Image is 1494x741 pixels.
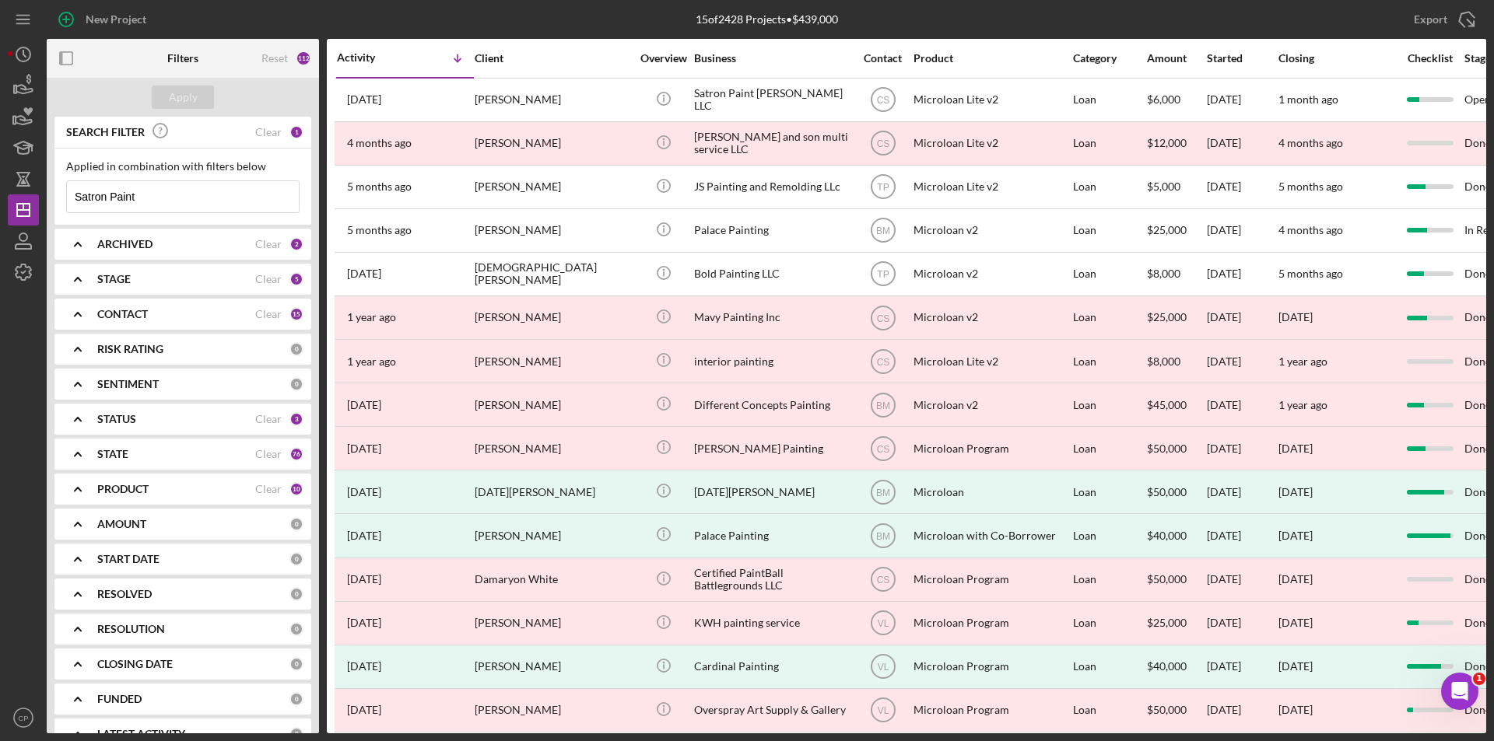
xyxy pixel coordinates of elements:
[255,413,282,425] div: Clear
[475,166,630,208] div: [PERSON_NAME]
[876,400,890,411] text: BM
[914,603,1069,644] div: Microloan Program
[97,378,159,390] b: SENTIMENT
[97,623,165,635] b: RESOLUTION
[1278,572,1313,585] time: [DATE]
[97,273,131,285] b: STAGE
[475,210,630,251] div: [PERSON_NAME]
[1147,297,1205,338] div: $25,000
[696,13,838,26] div: 15 of 2428 Projects • $439,000
[347,442,381,455] time: 2023-08-21 17:15
[261,52,288,65] div: Reset
[914,384,1069,425] div: Microloan v2
[1278,616,1313,629] time: [DATE]
[694,428,850,469] div: [PERSON_NAME] Painting
[255,308,282,320] div: Clear
[347,355,396,368] time: 2024-06-03 00:15
[1073,559,1145,600] div: Loan
[694,471,850,512] div: [DATE][PERSON_NAME]
[634,52,693,65] div: Overview
[347,530,381,542] time: 2022-12-12 21:35
[1278,355,1327,368] time: 1 year ago
[1414,4,1447,35] div: Export
[97,728,185,740] b: LATEST ACTIVITY
[1278,180,1343,193] time: 5 months ago
[289,237,303,251] div: 2
[694,515,850,556] div: Palace Painting
[1278,486,1313,498] div: [DATE]
[1073,690,1145,731] div: Loan
[1147,646,1205,687] div: $40,000
[1073,123,1145,164] div: Loan
[66,160,300,173] div: Applied in combination with filters below
[1207,603,1277,644] div: [DATE]
[1073,253,1145,295] div: Loan
[47,4,162,35] button: New Project
[1207,297,1277,338] div: [DATE]
[1207,253,1277,295] div: [DATE]
[475,428,630,469] div: [PERSON_NAME]
[289,587,303,601] div: 0
[289,552,303,566] div: 0
[347,224,412,236] time: 2025-03-20 20:06
[475,341,630,382] div: [PERSON_NAME]
[97,588,152,600] b: RESOLVED
[475,471,630,512] div: [DATE][PERSON_NAME]
[1207,166,1277,208] div: [DATE]
[1147,52,1205,65] div: Amount
[1147,471,1205,512] div: $50,000
[289,517,303,531] div: 0
[1207,515,1277,556] div: [DATE]
[1147,253,1205,295] div: $8,000
[347,311,396,323] time: 2024-08-07 20:46
[1147,559,1205,600] div: $50,000
[694,79,850,121] div: Satron Paint [PERSON_NAME] LLC
[347,180,412,193] time: 2025-04-02 22:24
[876,531,890,542] text: BM
[1147,79,1205,121] div: $6,000
[97,483,149,495] b: PRODUCT
[914,515,1069,556] div: Microloan with Co-Borrower
[1207,210,1277,251] div: [DATE]
[1147,384,1205,425] div: $45,000
[694,384,850,425] div: Different Concepts Painting
[876,225,890,236] text: BM
[347,486,381,498] time: 2023-06-20 18:45
[1147,428,1205,469] div: $50,000
[1147,341,1205,382] div: $8,000
[1207,384,1277,425] div: [DATE]
[877,662,889,673] text: VL
[1073,166,1145,208] div: Loan
[289,307,303,321] div: 15
[255,126,282,138] div: Clear
[296,51,311,66] div: 112
[475,646,630,687] div: [PERSON_NAME]
[914,297,1069,338] div: Microloan v2
[289,622,303,636] div: 0
[97,413,136,425] b: STATUS
[914,559,1069,600] div: Microloan Program
[289,272,303,286] div: 5
[1278,52,1395,65] div: Closing
[1073,52,1145,65] div: Category
[86,4,146,35] div: New Project
[876,313,889,323] text: CS
[914,646,1069,687] div: Microloan Program
[694,341,850,382] div: interior painting
[97,658,173,670] b: CLOSING DATE
[1207,123,1277,164] div: [DATE]
[1147,690,1205,731] div: $50,000
[167,52,198,65] b: Filters
[694,52,850,65] div: Business
[694,297,850,338] div: Mavy Painting Inc
[1147,603,1205,644] div: $25,000
[475,603,630,644] div: [PERSON_NAME]
[1278,530,1313,542] div: [DATE]
[289,125,303,139] div: 1
[914,210,1069,251] div: Microloan v2
[475,384,630,425] div: [PERSON_NAME]
[1073,79,1145,121] div: Loan
[475,79,630,121] div: [PERSON_NAME]
[97,343,163,355] b: RISK RATING
[876,95,889,106] text: CS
